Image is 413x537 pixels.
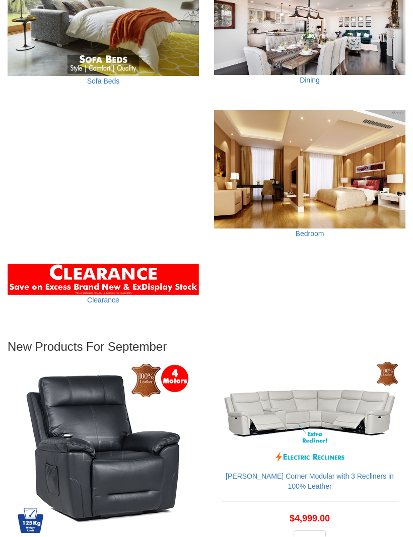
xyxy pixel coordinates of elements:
img: Clearance [8,264,199,295]
img: Santiago Corner Modular with 3 Recliners in 100% Leather [222,361,398,467]
a: Sofa Beds [87,78,120,86]
span: $4,999.00 [290,514,330,524]
a: Dining [300,76,320,85]
a: [PERSON_NAME] Corner Modular with 3 Recliners in 100% Leather [226,473,394,491]
a: Clearance [87,296,119,304]
h3: New Products For September [8,341,405,354]
a: Bedroom [296,230,324,238]
img: Bedroom [214,111,405,229]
